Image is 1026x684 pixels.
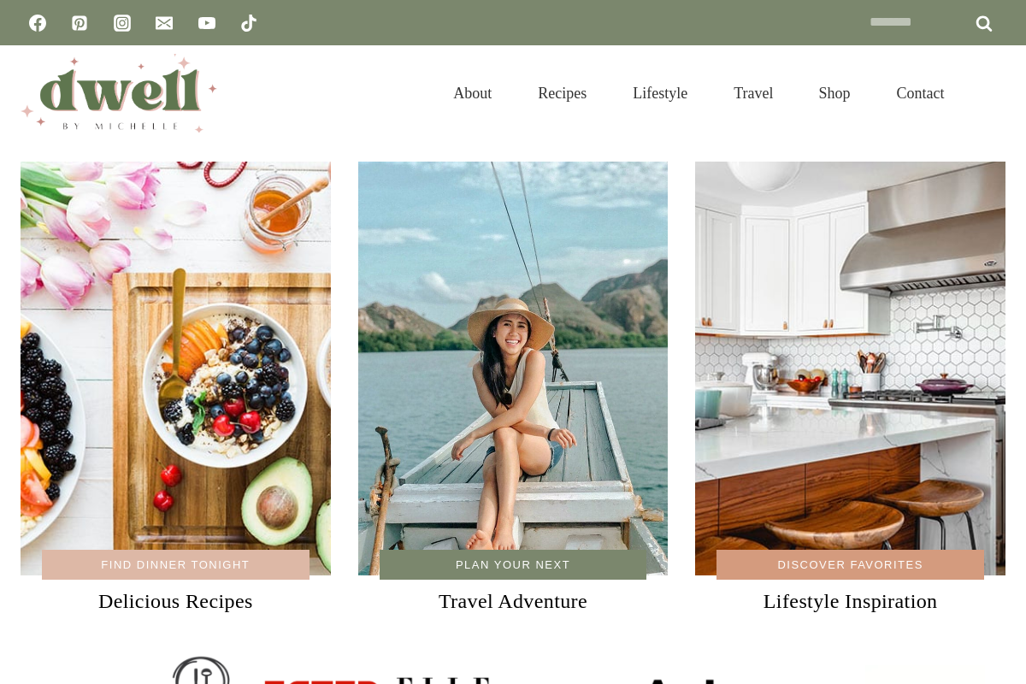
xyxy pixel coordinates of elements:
a: Email [147,6,181,40]
a: Facebook [21,6,55,40]
button: View Search Form [976,79,1005,108]
a: Shop [796,63,874,123]
img: DWELL by michelle [21,54,217,133]
a: Pinterest [62,6,97,40]
a: Contact [874,63,968,123]
a: About [430,63,515,123]
a: Instagram [105,6,139,40]
a: YouTube [190,6,224,40]
nav: Primary Navigation [430,63,968,123]
a: TikTok [232,6,266,40]
a: Recipes [515,63,610,123]
a: Lifestyle [610,63,711,123]
a: Travel [711,63,796,123]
